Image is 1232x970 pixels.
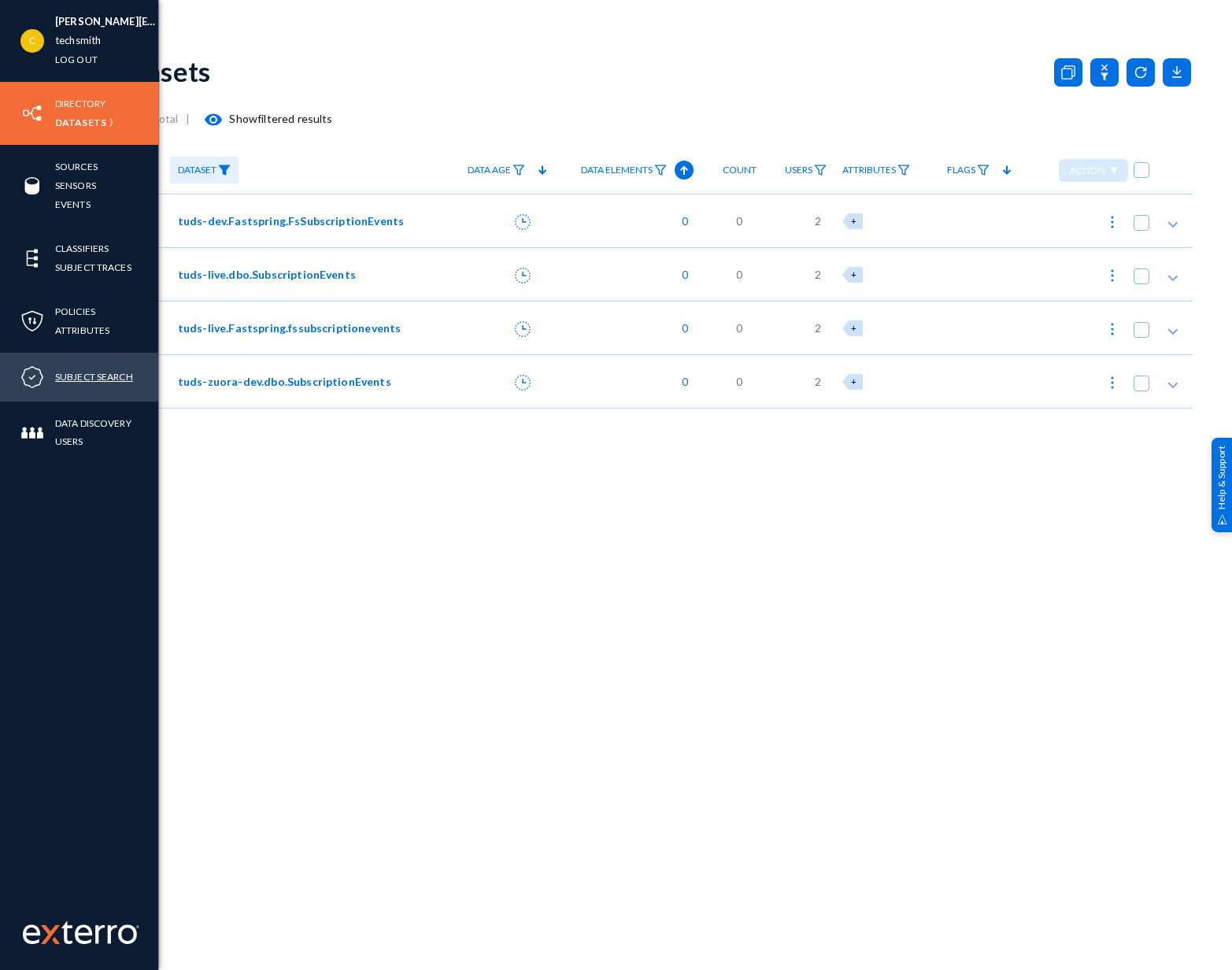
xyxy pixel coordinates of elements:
[55,368,133,386] a: Subject Search
[777,157,834,184] a: Users
[55,414,158,450] a: Data Discovery Users
[1104,214,1120,230] img: icon-more.svg
[20,421,44,445] img: icon-members.svg
[186,112,190,125] span: |
[1104,321,1120,337] img: icon-more.svg
[851,323,856,333] span: +
[674,320,688,336] span: 0
[55,31,101,50] a: techsmith
[55,239,109,257] a: Classifiers
[218,165,231,176] img: icon-filter-filled.svg
[55,176,96,194] a: Sensors
[573,157,675,184] a: Data Elements
[55,113,106,131] a: Datasets
[947,165,975,176] span: Flags
[20,246,44,270] img: icon-elements.svg
[178,373,391,390] span: tuds-zuora-dev.dbo.SubscriptionEvents
[897,165,910,176] img: icon-filter.svg
[20,309,44,333] img: icon-policies.svg
[674,373,688,390] span: 0
[851,376,856,387] span: +
[815,320,821,336] span: 2
[55,94,105,113] a: Directory
[55,195,91,213] a: Events
[654,165,667,176] img: icon-filter.svg
[55,50,98,68] a: Log out
[41,925,60,944] img: exterro-logo.svg
[723,165,757,176] span: Count
[20,174,44,198] img: icon-sources.svg
[1212,438,1232,532] div: Help & Support
[814,165,827,176] img: icon-filter.svg
[736,320,742,336] span: 0
[736,373,742,390] span: 0
[178,165,216,176] span: Dataset
[815,266,821,283] span: 2
[468,165,511,176] span: Data Age
[512,165,525,176] img: icon-filter.svg
[851,269,856,280] span: +
[20,29,44,53] img: 1687c577c4dc085bd5ba4471514e2ea1
[55,13,158,31] li: [PERSON_NAME][EMAIL_ADDRESS][DOMAIN_NAME]
[736,266,742,283] span: 0
[785,165,812,176] span: Users
[674,213,688,229] span: 0
[178,320,401,336] span: tuds-live.Fastspring.fssubscriptionevents
[55,157,98,176] a: Sources
[736,213,742,229] span: 0
[1104,268,1120,283] img: icon-more.svg
[23,920,139,944] img: exterro-work-mark.svg
[178,213,404,229] span: tuds-dev.Fastspring.FsSubscriptionEvents
[55,302,95,320] a: Policies
[20,365,44,389] img: icon-compliance.svg
[1217,514,1227,524] img: help_support.svg
[1104,375,1120,391] img: icon-more.svg
[170,157,239,184] a: Dataset
[939,157,997,184] a: Flags
[55,258,131,276] a: Subject Traces
[190,112,332,125] span: Show filtered results
[204,110,223,129] mat-icon: visibility
[842,165,896,176] span: Attributes
[460,157,533,184] a: Data Age
[581,165,653,176] span: Data Elements
[20,102,44,125] img: icon-inventory.svg
[834,157,918,184] a: Attributes
[815,373,821,390] span: 2
[674,266,688,283] span: 0
[977,165,990,176] img: icon-filter.svg
[815,213,821,229] span: 2
[851,216,856,226] span: +
[178,266,356,283] span: tuds-live.dbo.SubscriptionEvents
[55,321,109,339] a: Attributes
